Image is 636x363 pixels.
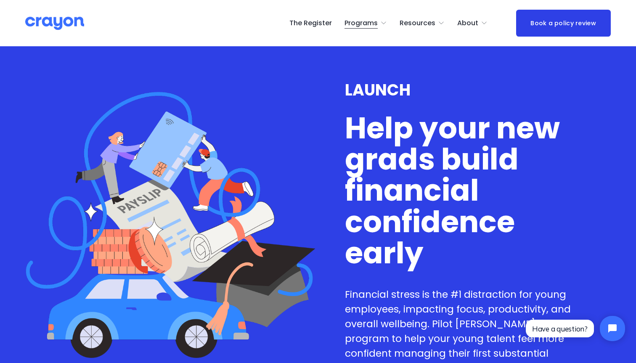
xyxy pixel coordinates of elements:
img: Crayon [25,16,84,31]
h1: Help your new grads build financial confidence early [345,113,586,269]
span: Programs [344,17,378,29]
h3: LAUNCH [345,81,586,99]
span: Resources [400,17,435,29]
span: About [457,17,478,29]
a: Book a policy review [516,10,611,37]
a: folder dropdown [344,16,387,30]
a: folder dropdown [457,16,488,30]
iframe: Tidio Chat [519,309,632,348]
a: The Register [289,16,332,30]
a: folder dropdown [400,16,445,30]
